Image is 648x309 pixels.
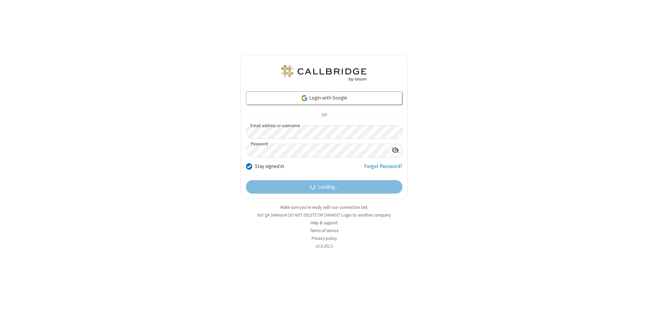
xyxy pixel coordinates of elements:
img: QA Selenium DO NOT DELETE OR CHANGE [280,65,368,81]
button: Loading... [246,180,402,194]
li: v2.6.352.3 [241,243,408,249]
a: Forgot Password? [364,163,402,175]
span: Loading... [318,183,338,191]
input: Password [246,144,389,157]
input: Email address or username [246,125,402,139]
a: Login with Google [246,91,402,105]
label: Stay signed in [255,163,284,170]
a: Help & support [310,220,338,226]
a: Terms of service [310,228,339,233]
a: Privacy policy [312,235,337,241]
button: Login to another company [341,212,391,218]
span: OR [319,111,329,120]
img: google-icon.png [301,94,308,102]
a: Make sure you're ready with our connection test [280,204,368,210]
li: Not QA Selenium DO NOT DELETE OR CHANGE? [241,212,408,218]
div: Show password [389,144,402,157]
